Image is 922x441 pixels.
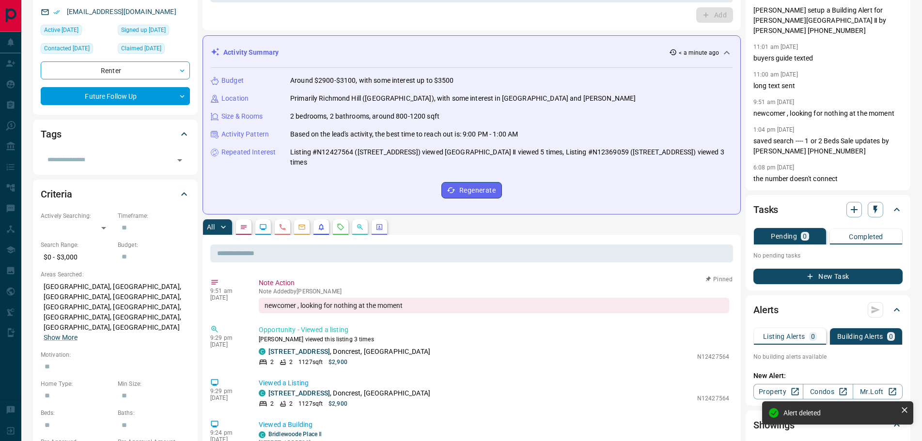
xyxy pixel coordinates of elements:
button: Regenerate [441,182,502,198]
p: 0 [811,333,815,340]
p: newcomer , looking for nothing at the moment [753,108,903,119]
div: Wed May 17 2023 [118,43,190,57]
p: N12427564 [697,352,729,361]
p: 2 [289,358,293,366]
div: Renter [41,61,190,79]
p: 1:04 pm [DATE] [753,126,795,133]
p: Budget [221,76,244,86]
p: All [207,224,215,230]
p: Repeated Interest [221,147,276,157]
p: Search Range: [41,241,113,249]
p: Primarily Richmond Hill ([GEOGRAPHIC_DATA]), with some interest in [GEOGRAPHIC_DATA] and [PERSON_... [290,93,636,104]
button: Pinned [705,275,733,284]
p: Completed [849,233,883,240]
p: long text sent [753,81,903,91]
div: Future Follow Up [41,87,190,105]
svg: Requests [337,223,344,231]
div: condos.ca [259,348,266,355]
p: Pending [771,233,797,240]
p: 0 [889,333,893,340]
p: Min Size: [118,380,190,388]
a: Condos [803,384,853,399]
p: 9:24 pm [210,429,244,436]
p: No building alerts available [753,352,903,361]
p: saved search ---- 1 or 2 Beds Sale updates by [PERSON_NAME] [PHONE_NUMBER] [753,136,903,156]
p: 1127 sqft [298,358,323,366]
p: Based on the lead's activity, the best time to reach out is: 9:00 PM - 1:00 AM [290,129,518,139]
span: Active [DATE] [44,25,78,35]
p: Listing Alerts [763,333,805,340]
svg: Email Verified [53,9,60,15]
h2: Tags [41,126,61,142]
p: Baths: [118,409,190,417]
p: $2,900 [328,399,347,408]
p: Home Type: [41,380,113,388]
h2: Criteria [41,186,72,202]
a: Bridlewoode Place Ⅱ [268,431,322,438]
p: [DATE] [210,395,244,401]
p: 1127 sqft [298,399,323,408]
p: Timeframe: [118,212,190,220]
p: Activity Summary [223,47,279,58]
svg: Agent Actions [375,223,383,231]
div: Mon Oct 13 2025 [41,25,113,38]
p: Viewed a Listing [259,378,729,388]
span: Claimed [DATE] [121,44,161,53]
svg: Opportunities [356,223,364,231]
p: Budget: [118,241,190,249]
p: buyers guide texted [753,53,903,63]
svg: Lead Browsing Activity [259,223,267,231]
p: Opportunity - Viewed a listing [259,325,729,335]
p: 9:29 pm [210,388,244,395]
p: New Alert: [753,371,903,381]
p: 2 bedrooms, 2 bathrooms, around 800-1200 sqft [290,111,439,122]
p: the number doesn't connect [753,174,903,184]
p: [DATE] [210,294,244,301]
p: 11:01 am [DATE] [753,44,798,50]
p: Note Action [259,278,729,288]
p: No pending tasks [753,248,903,263]
p: [GEOGRAPHIC_DATA], [GEOGRAPHIC_DATA], [GEOGRAPHIC_DATA], [GEOGRAPHIC_DATA], [GEOGRAPHIC_DATA], [G... [41,279,190,346]
div: Wed May 17 2023 [118,25,190,38]
a: [STREET_ADDRESS] [268,348,330,355]
p: Note Added by [PERSON_NAME] [259,288,729,295]
p: Viewed a Building [259,420,729,430]
p: $0 - $3,000 [41,249,113,265]
a: [STREET_ADDRESS] [268,389,330,397]
h2: Tasks [753,202,778,217]
p: N12427564 [697,394,729,403]
p: Areas Searched: [41,270,190,279]
div: Showings [753,413,903,437]
div: Alerts [753,298,903,321]
p: Around $2900-$3100, with some interest up to $3500 [290,76,454,86]
a: [EMAIL_ADDRESS][DOMAIN_NAME] [67,8,176,15]
p: , Doncrest, [GEOGRAPHIC_DATA] [268,347,430,357]
p: , Doncrest, [GEOGRAPHIC_DATA] [268,388,430,398]
p: 9:51 am [DATE] [753,99,795,106]
div: newcomer , looking for nothing at the moment [259,298,729,313]
p: 0 [803,233,807,240]
svg: Calls [279,223,286,231]
div: Tags [41,122,190,146]
p: [DATE] [210,341,244,348]
div: condos.ca [259,390,266,396]
p: Size & Rooms [221,111,263,122]
h2: Showings [753,417,795,433]
p: 9:29 pm [210,335,244,341]
svg: Listing Alerts [317,223,325,231]
div: Activity Summary< a minute ago [211,44,733,61]
p: 2 [270,358,274,366]
div: condos.ca [259,431,266,438]
p: Location [221,93,249,104]
p: 2 [270,399,274,408]
h2: Alerts [753,302,779,318]
p: Beds: [41,409,113,417]
p: Actively Searching: [41,212,113,220]
p: Activity Pattern [221,129,269,139]
p: < a minute ago [679,48,719,57]
svg: Notes [240,223,248,231]
div: Criteria [41,182,190,206]
div: Alert deleted [783,409,897,417]
p: 2 [289,399,293,408]
button: New Task [753,269,903,284]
